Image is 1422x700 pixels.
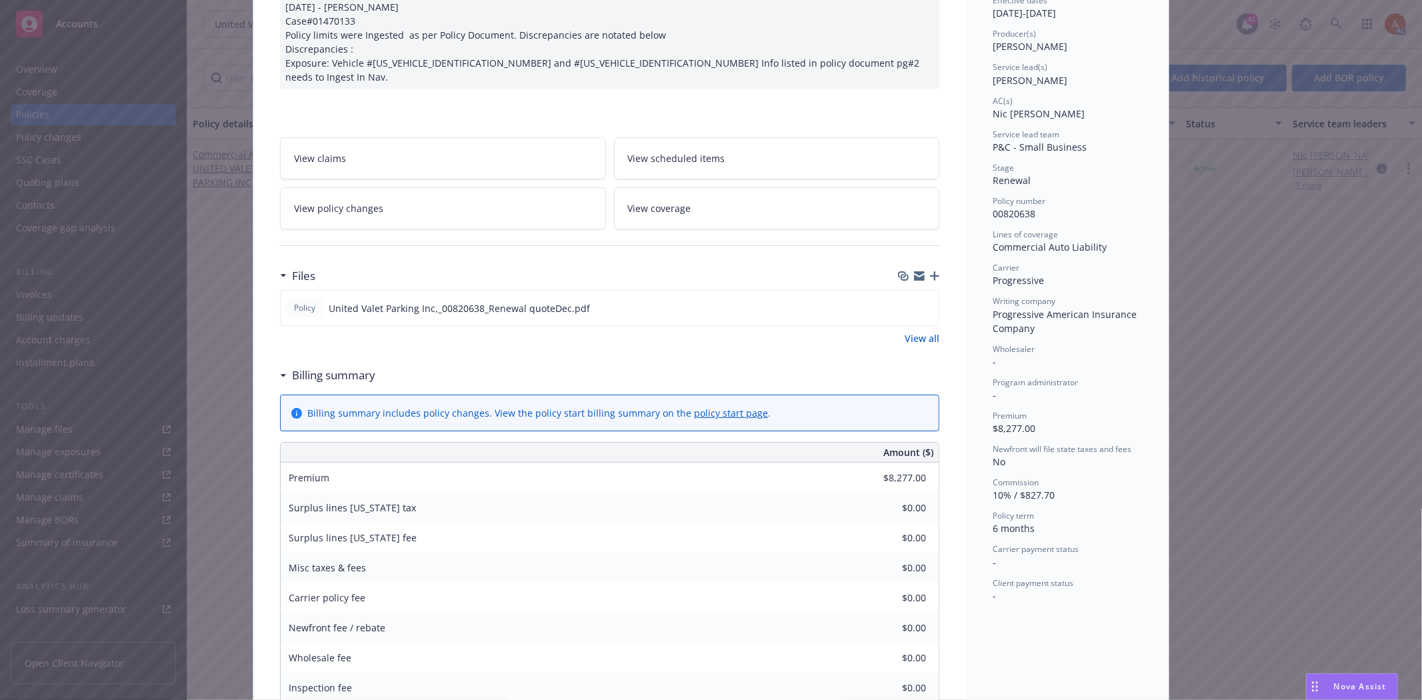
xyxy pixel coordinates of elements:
input: 0.00 [847,618,934,638]
input: 0.00 [847,588,934,608]
span: Commercial Auto Liability [993,241,1107,253]
span: View scheduled items [628,151,725,165]
a: View scheduled items [614,137,940,179]
span: View coverage [628,201,691,215]
span: [PERSON_NAME] [993,40,1067,53]
span: View claims [294,151,346,165]
span: - [993,589,996,602]
span: Commission [993,477,1039,488]
span: Misc taxes & fees [289,561,366,574]
span: Newfront fee / rebate [289,621,385,634]
span: Lines of coverage [993,229,1058,240]
span: United Valet Parking Inc,_00820638_Renewal quoteDec.pdf [329,301,590,315]
span: Policy term [993,510,1034,521]
h3: Billing summary [292,367,375,384]
span: Writing company [993,295,1055,307]
button: Nova Assist [1306,673,1398,700]
input: 0.00 [847,498,934,518]
span: Amount ($) [883,445,933,459]
span: Inspection fee [289,681,352,694]
a: View all [905,331,939,345]
button: download file [900,301,911,315]
span: Policy [291,302,318,314]
span: AC(s) [993,95,1013,107]
div: Drag to move [1307,674,1323,699]
span: Carrier payment status [993,543,1079,555]
span: Service lead(s) [993,61,1047,73]
span: [PERSON_NAME] [993,74,1067,87]
span: Carrier policy fee [289,591,365,604]
span: Surplus lines [US_STATE] fee [289,531,417,544]
div: Billing summary [280,367,375,384]
div: Billing summary includes policy changes. View the policy start billing summary on the . [307,406,771,420]
input: 0.00 [847,468,934,488]
span: 6 months [993,522,1035,535]
span: 00820638 [993,207,1035,220]
span: Stage [993,162,1014,173]
span: - [993,556,996,569]
a: policy start page [694,407,768,419]
span: P&C - Small Business [993,141,1087,153]
span: Surplus lines [US_STATE] tax [289,501,416,514]
input: 0.00 [847,648,934,668]
div: Files [280,267,315,285]
span: Renewal [993,174,1031,187]
a: View coverage [614,187,940,229]
span: View policy changes [294,201,383,215]
span: - [993,355,996,368]
span: 10% / $827.70 [993,489,1055,501]
span: No [993,455,1005,468]
input: 0.00 [847,528,934,548]
span: Premium [993,410,1027,421]
span: Producer(s) [993,28,1036,39]
span: - [993,389,996,401]
span: Wholesaler [993,343,1035,355]
span: Service lead team [993,129,1059,140]
span: Premium [289,471,329,484]
span: Carrier [993,262,1019,273]
a: View policy changes [280,187,606,229]
span: Newfront will file state taxes and fees [993,443,1131,455]
span: Nova Assist [1334,681,1387,692]
span: Progressive [993,274,1044,287]
input: 0.00 [847,678,934,698]
span: Wholesale fee [289,651,351,664]
span: $8,277.00 [993,422,1035,435]
a: View claims [280,137,606,179]
span: Program administrator [993,377,1078,388]
button: preview file [921,301,933,315]
span: Policy number [993,195,1045,207]
span: Progressive American Insurance Company [993,308,1139,335]
span: Client payment status [993,577,1073,589]
input: 0.00 [847,558,934,578]
span: Nic [PERSON_NAME] [993,107,1085,120]
h3: Files [292,267,315,285]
